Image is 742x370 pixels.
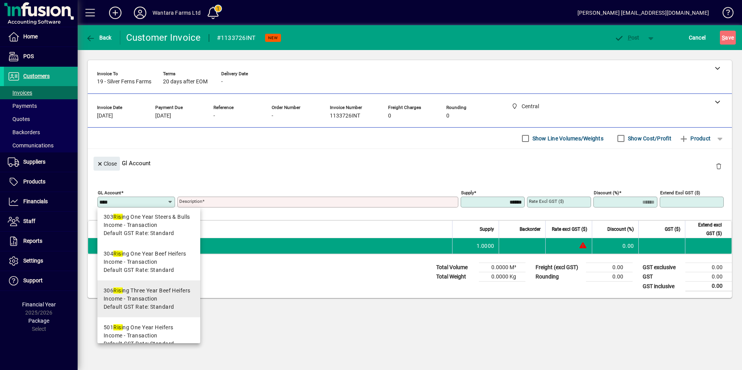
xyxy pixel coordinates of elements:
[163,79,208,85] span: 20 days after EOM
[97,207,200,244] mat-option: 303 Rising One Year Steers & Bulls
[709,163,728,169] app-page-header-button: Delete
[552,225,587,233] span: Rate excl GST ($)
[4,232,78,251] a: Reports
[92,160,122,167] app-page-header-button: Close
[689,31,706,44] span: Cancel
[529,199,564,204] mat-label: Rate excl GST ($)
[23,277,43,284] span: Support
[153,7,201,19] div: Wantara Farms Ltd
[592,238,638,254] td: 0.00
[97,79,151,85] span: 19 - Silver Ferns Farms
[104,340,174,348] span: Default GST Rate: Standard
[128,6,153,20] button: Profile
[97,280,200,317] mat-option: 306 Rising Three Year Beef Heifers
[520,225,541,233] span: Backorder
[8,129,40,135] span: Backorders
[577,7,709,19] div: [PERSON_NAME] [EMAIL_ADDRESS][DOMAIN_NAME]
[4,251,78,271] a: Settings
[126,31,201,44] div: Customer Invoice
[113,214,123,220] em: Risi
[4,126,78,139] a: Backorders
[179,199,202,204] mat-label: Description
[531,135,603,142] label: Show Line Volumes/Weights
[23,218,35,224] span: Staff
[665,225,680,233] span: GST ($)
[330,113,360,119] span: 1133726INT
[104,295,158,303] span: Income - Transaction
[4,271,78,290] a: Support
[4,99,78,112] a: Payments
[709,157,728,175] button: Delete
[446,113,449,119] span: 0
[104,266,174,274] span: Default GST Rate: Standard
[685,263,732,272] td: 0.00
[607,225,634,233] span: Discount (%)
[221,79,223,85] span: -
[113,287,123,294] em: Risi
[8,90,32,96] span: Invoices
[586,263,633,272] td: 0.00
[685,282,732,291] td: 0.00
[23,159,45,165] span: Suppliers
[86,35,112,41] span: Back
[639,263,685,272] td: GST exclusive
[532,272,586,282] td: Rounding
[4,139,78,152] a: Communications
[104,258,158,266] span: Income - Transaction
[94,157,120,171] button: Close
[586,272,633,282] td: 0.00
[4,212,78,231] a: Staff
[480,225,494,233] span: Supply
[4,86,78,99] a: Invoices
[594,190,619,195] mat-label: Discount (%)
[23,33,38,40] span: Home
[23,258,43,264] span: Settings
[4,152,78,172] a: Suppliers
[626,135,671,142] label: Show Cost/Profit
[720,31,736,45] button: Save
[23,198,48,204] span: Financials
[104,287,190,295] div: 306 ng Three Year Beef Heifers
[388,113,391,119] span: 0
[217,32,256,44] div: #1133726INT
[628,35,631,41] span: P
[104,213,190,221] div: 303 ng One Year Steers & Bulls
[690,221,722,238] span: Extend excl GST ($)
[479,272,525,282] td: 0.0000 Kg
[4,27,78,47] a: Home
[614,35,640,41] span: ost
[461,190,474,195] mat-label: Supply
[104,303,174,311] span: Default GST Rate: Standard
[213,113,215,119] span: -
[479,263,525,272] td: 0.0000 M³
[532,263,586,272] td: Freight (excl GST)
[88,149,732,177] div: Gl Account
[98,190,121,195] mat-label: GL Account
[28,318,49,324] span: Package
[639,282,685,291] td: GST inclusive
[610,31,643,45] button: Post
[685,272,732,282] td: 0.00
[23,238,42,244] span: Reports
[103,6,128,20] button: Add
[4,192,78,211] a: Financials
[717,2,732,27] a: Knowledge Base
[23,178,45,185] span: Products
[272,113,273,119] span: -
[432,272,479,282] td: Total Weight
[104,332,158,340] span: Income - Transaction
[104,250,186,258] div: 304 ng One Year Beef Heifers
[722,31,734,44] span: ave
[155,113,171,119] span: [DATE]
[78,31,120,45] app-page-header-button: Back
[23,53,34,59] span: POS
[268,35,278,40] span: NEW
[660,190,700,195] mat-label: Extend excl GST ($)
[113,251,123,257] em: Risi
[104,221,158,229] span: Income - Transaction
[8,142,54,149] span: Communications
[113,324,123,330] em: Risi
[432,263,479,272] td: Total Volume
[97,157,117,170] span: Close
[639,272,685,282] td: GST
